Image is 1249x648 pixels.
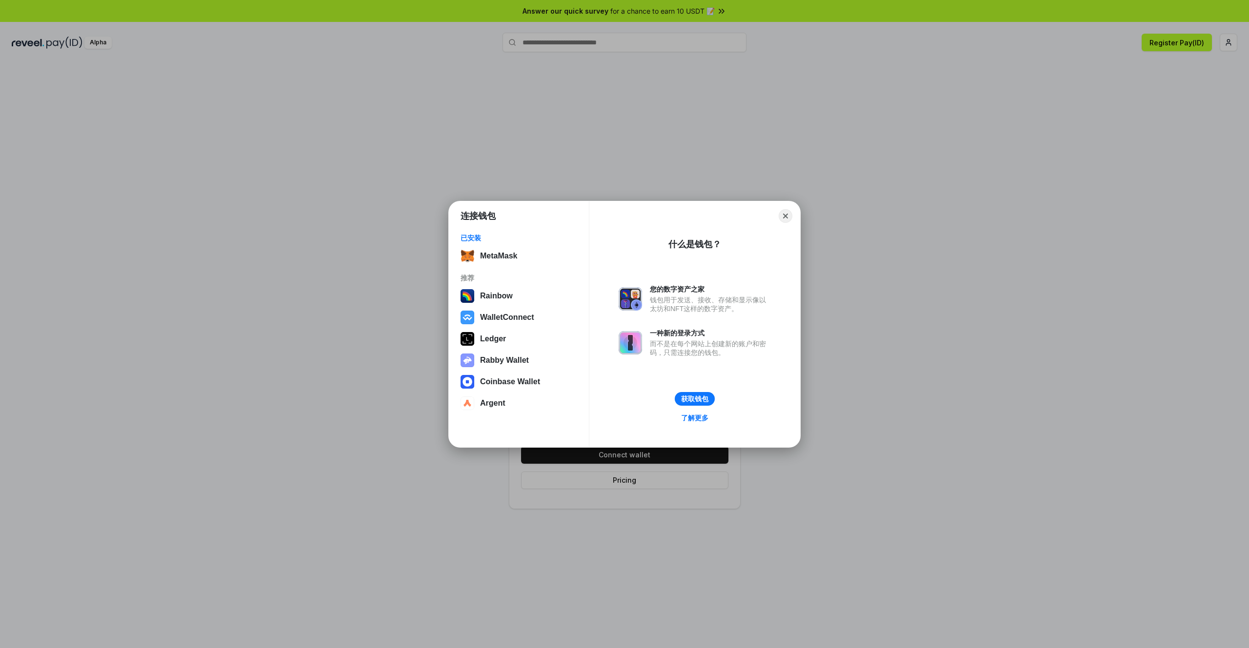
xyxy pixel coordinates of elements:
div: 一种新的登录方式 [650,329,771,337]
img: svg+xml,%3Csvg%20xmlns%3D%22http%3A%2F%2Fwww.w3.org%2F2000%2Fsvg%22%20width%3D%2228%22%20height%3... [461,332,474,346]
div: 推荐 [461,274,577,282]
div: Coinbase Wallet [480,377,540,386]
div: 您的数字资产之家 [650,285,771,294]
img: svg+xml,%3Csvg%20xmlns%3D%22http%3A%2F%2Fwww.w3.org%2F2000%2Fsvg%22%20fill%3D%22none%22%20viewBox... [619,331,642,354]
button: Argent [458,393,580,413]
button: Coinbase Wallet [458,372,580,392]
img: svg+xml,%3Csvg%20width%3D%2228%22%20height%3D%2228%22%20viewBox%3D%220%200%2028%2028%22%20fill%3D... [461,311,474,324]
div: 了解更多 [681,413,708,422]
a: 了解更多 [675,412,714,424]
img: svg+xml,%3Csvg%20xmlns%3D%22http%3A%2F%2Fwww.w3.org%2F2000%2Fsvg%22%20fill%3D%22none%22%20viewBox... [619,287,642,311]
img: svg+xml,%3Csvg%20fill%3D%22none%22%20height%3D%2233%22%20viewBox%3D%220%200%2035%2033%22%20width%... [461,249,474,263]
button: WalletConnect [458,308,580,327]
div: 钱包用于发送、接收、存储和显示像以太坊和NFT这样的数字资产。 [650,295,771,313]
div: 已安装 [461,234,577,242]
button: Ledger [458,329,580,349]
div: WalletConnect [480,313,534,322]
div: Ledger [480,334,506,343]
button: Close [779,209,792,223]
img: svg+xml,%3Csvg%20width%3D%22120%22%20height%3D%22120%22%20viewBox%3D%220%200%20120%20120%22%20fil... [461,289,474,303]
div: 而不是在每个网站上创建新的账户和密码，只需连接您的钱包。 [650,339,771,357]
div: Rabby Wallet [480,356,529,365]
div: MetaMask [480,252,517,260]
button: Rabby Wallet [458,351,580,370]
div: 什么是钱包？ [668,238,721,250]
h1: 连接钱包 [461,210,496,222]
button: 获取钱包 [675,392,715,406]
button: Rainbow [458,286,580,306]
button: MetaMask [458,246,580,266]
div: Argent [480,399,505,408]
img: svg+xml,%3Csvg%20width%3D%2228%22%20height%3D%2228%22%20viewBox%3D%220%200%2028%2028%22%20fill%3D... [461,375,474,389]
div: Rainbow [480,292,513,300]
img: svg+xml,%3Csvg%20xmlns%3D%22http%3A%2F%2Fwww.w3.org%2F2000%2Fsvg%22%20fill%3D%22none%22%20viewBox... [461,353,474,367]
div: 获取钱包 [681,394,708,403]
img: svg+xml,%3Csvg%20width%3D%2228%22%20height%3D%2228%22%20viewBox%3D%220%200%2028%2028%22%20fill%3D... [461,396,474,410]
